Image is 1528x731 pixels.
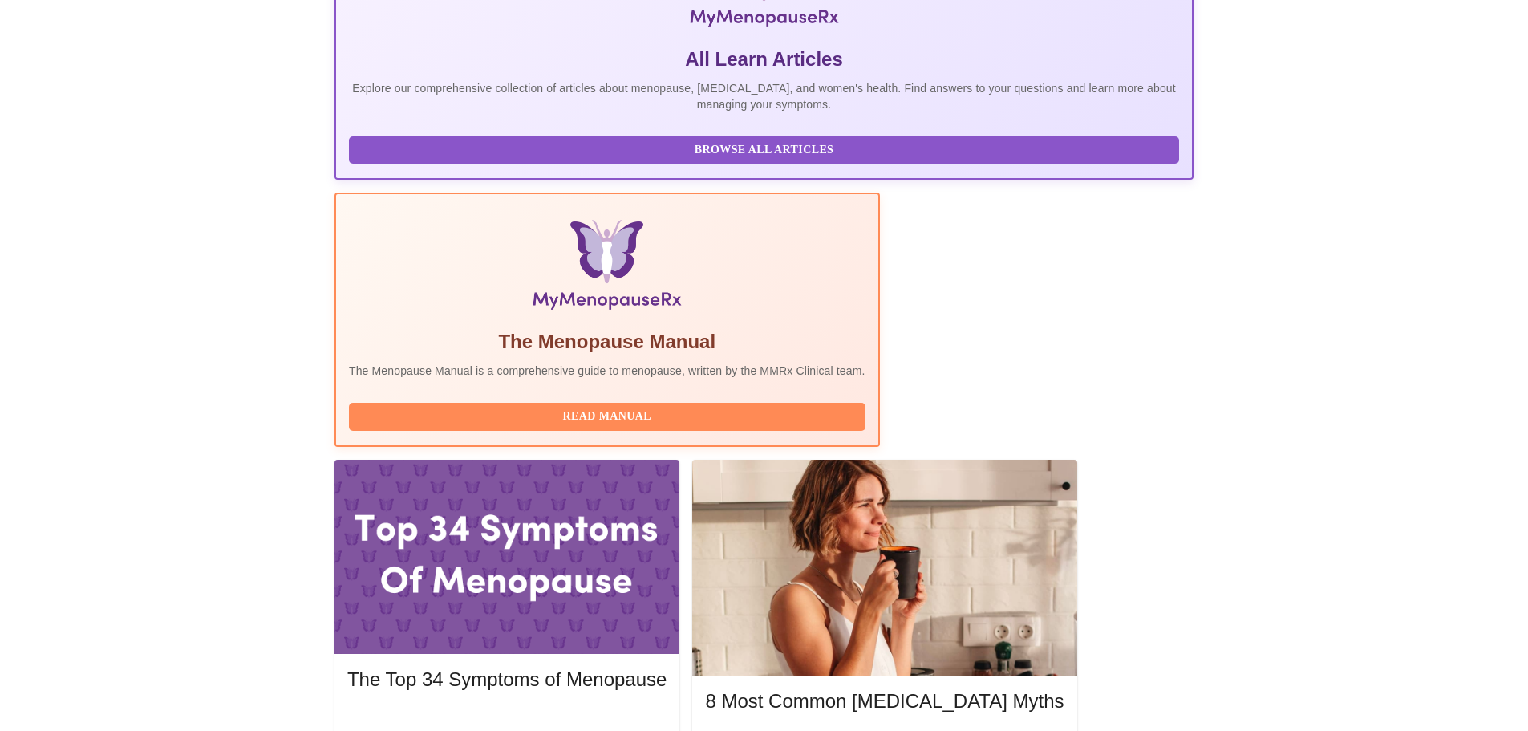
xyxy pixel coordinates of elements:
span: Read More [363,711,651,731]
button: Read Manual [349,403,865,431]
img: Menopause Manual [431,220,783,316]
h5: All Learn Articles [349,47,1179,72]
p: The Menopause Manual is a comprehensive guide to menopause, written by the MMRx Clinical team. [349,363,865,379]
a: Read More [347,713,671,726]
span: Browse All Articles [365,140,1163,160]
h5: The Menopause Manual [349,329,865,355]
p: Explore our comprehensive collection of articles about menopause, [MEDICAL_DATA], and women's hea... [349,80,1179,112]
h5: The Top 34 Symptoms of Menopause [347,667,667,692]
a: Browse All Articles [349,142,1183,156]
button: Browse All Articles [349,136,1179,164]
a: Read Manual [349,408,869,422]
span: Read Manual [365,407,849,427]
h5: 8 Most Common [MEDICAL_DATA] Myths [705,688,1064,714]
